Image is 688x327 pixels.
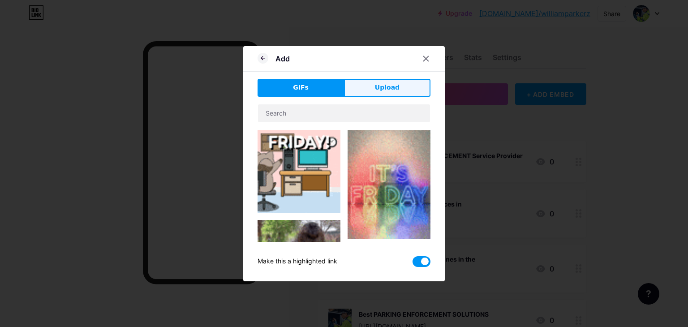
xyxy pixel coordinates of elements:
[375,83,400,92] span: Upload
[258,220,340,323] img: Gihpy
[275,53,290,64] div: Add
[344,79,430,97] button: Upload
[258,104,430,122] input: Search
[258,79,344,97] button: GIFs
[293,83,309,92] span: GIFs
[348,130,430,239] img: Gihpy
[258,130,340,213] img: Gihpy
[258,256,337,267] div: Make this a highlighted link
